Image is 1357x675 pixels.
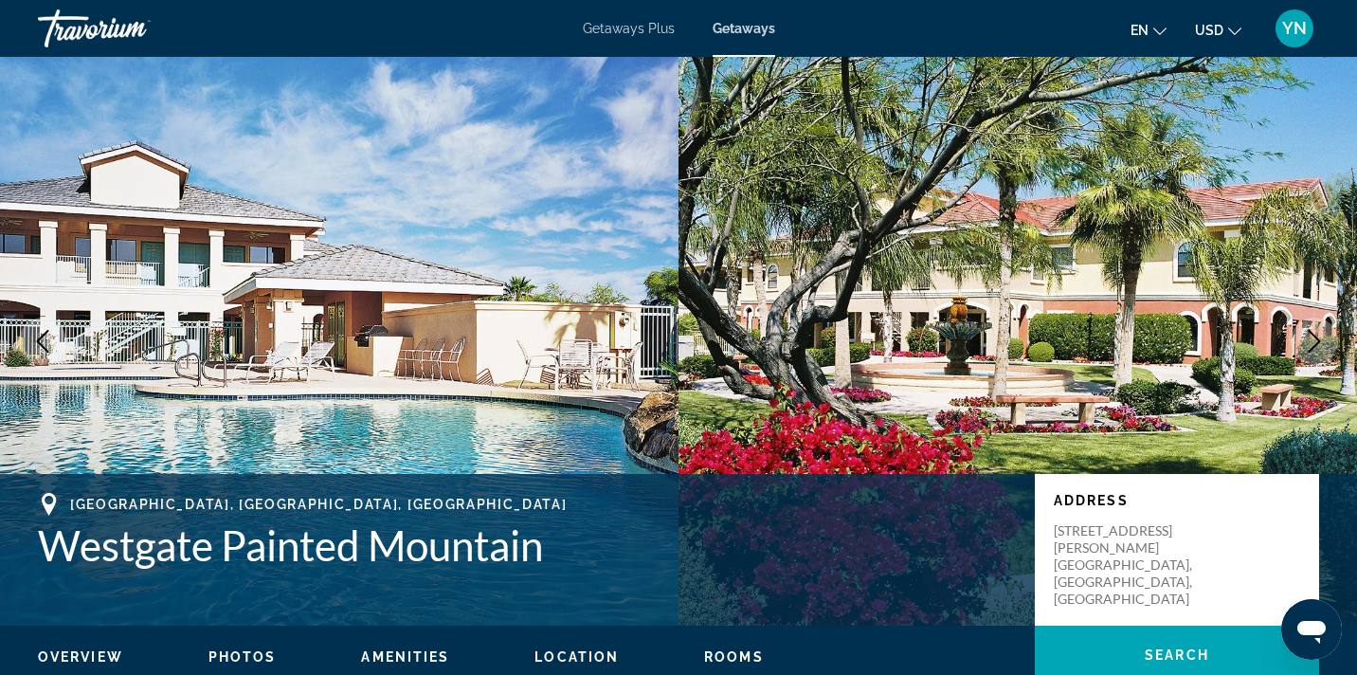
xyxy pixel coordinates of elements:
[1270,9,1319,48] button: User Menu
[704,649,764,665] span: Rooms
[534,649,619,665] span: Location
[361,649,449,665] span: Amenities
[38,649,123,665] span: Overview
[1291,318,1338,365] button: Next image
[713,21,775,36] a: Getaways
[38,520,1016,570] h1: Westgate Painted Mountain
[1131,23,1149,38] span: en
[361,648,449,666] button: Amenities
[583,21,675,36] a: Getaways Plus
[704,648,764,666] button: Rooms
[1131,16,1167,44] button: Change language
[1195,16,1241,44] button: Change currency
[19,318,66,365] button: Previous image
[1282,19,1307,38] span: YN
[1054,493,1300,508] p: Address
[38,648,123,666] button: Overview
[38,4,227,53] a: Travorium
[1054,522,1205,608] p: [STREET_ADDRESS][PERSON_NAME] [GEOGRAPHIC_DATA], [GEOGRAPHIC_DATA], [GEOGRAPHIC_DATA]
[534,648,619,666] button: Location
[1145,648,1209,663] span: Search
[1281,599,1342,660] iframe: Button to launch messaging window
[70,497,567,512] span: [GEOGRAPHIC_DATA], [GEOGRAPHIC_DATA], [GEOGRAPHIC_DATA]
[1195,23,1223,38] span: USD
[208,649,277,665] span: Photos
[208,648,277,666] button: Photos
